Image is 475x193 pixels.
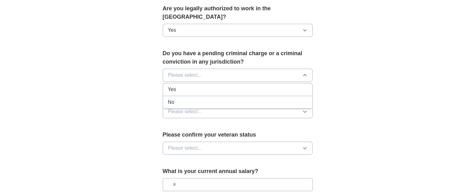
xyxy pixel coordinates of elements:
[168,27,176,34] span: Yes
[163,49,313,66] label: Do you have a pending criminal charge or a criminal conviction in any jurisdiction?
[163,167,313,176] label: What is your current annual salary?
[163,142,313,155] button: Please select...
[163,69,313,82] button: Please select...
[163,4,313,21] label: Are you legally authorized to work in the [GEOGRAPHIC_DATA]?
[168,71,202,79] span: Please select...
[168,86,176,93] span: Yes
[163,131,313,139] label: Please confirm your veteran status
[168,108,202,115] span: Please select...
[163,105,313,118] button: Please select...
[168,144,202,152] span: Please select...
[168,99,174,106] span: No
[163,24,313,37] button: Yes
